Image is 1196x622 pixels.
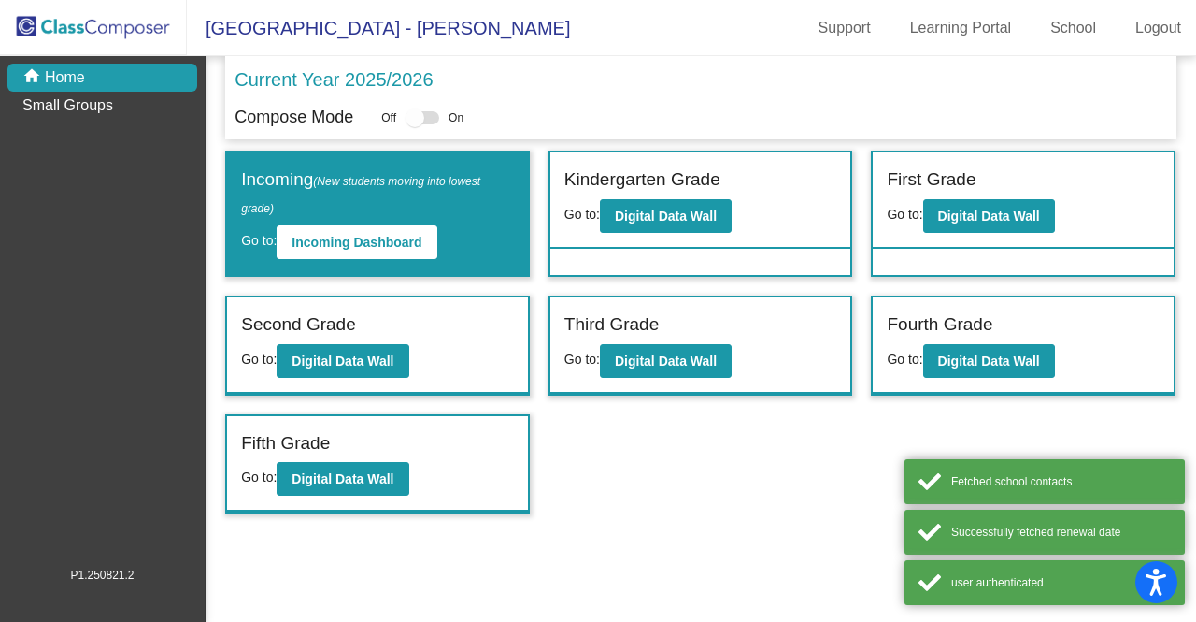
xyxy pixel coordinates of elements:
[292,235,421,250] b: Incoming Dashboard
[887,352,922,367] span: Go to:
[615,354,717,369] b: Digital Data Wall
[615,209,717,224] b: Digital Data Wall
[564,166,720,194] label: Kindergarten Grade
[241,175,480,215] span: (New students moving into lowest grade)
[923,344,1055,378] button: Digital Data Wall
[564,352,600,367] span: Go to:
[22,66,45,89] mat-icon: home
[241,430,330,457] label: Fifth Grade
[951,473,1171,490] div: Fetched school contacts
[951,524,1171,541] div: Successfully fetched renewal date
[241,311,356,339] label: Second Grade
[938,354,1040,369] b: Digital Data Wall
[564,311,659,339] label: Third Grade
[241,470,277,485] span: Go to:
[1035,13,1111,43] a: School
[277,344,408,378] button: Digital Data Wall
[804,13,886,43] a: Support
[381,109,396,126] span: Off
[45,66,85,89] p: Home
[564,207,600,222] span: Go to:
[22,94,113,117] p: Small Groups
[887,207,922,222] span: Go to:
[241,233,277,248] span: Go to:
[938,209,1040,224] b: Digital Data Wall
[887,166,975,194] label: First Grade
[895,13,1027,43] a: Learning Portal
[292,471,393,486] b: Digital Data Wall
[887,311,992,339] label: Fourth Grade
[187,13,570,43] span: [GEOGRAPHIC_DATA] - [PERSON_NAME]
[951,574,1171,591] div: user authenticated
[923,199,1055,233] button: Digital Data Wall
[277,462,408,496] button: Digital Data Wall
[448,109,463,126] span: On
[235,105,353,130] p: Compose Mode
[1120,13,1196,43] a: Logout
[235,65,433,94] p: Current Year 2025/2026
[241,166,514,220] label: Incoming
[277,225,436,259] button: Incoming Dashboard
[292,354,393,369] b: Digital Data Wall
[241,352,277,367] span: Go to:
[600,344,732,378] button: Digital Data Wall
[600,199,732,233] button: Digital Data Wall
